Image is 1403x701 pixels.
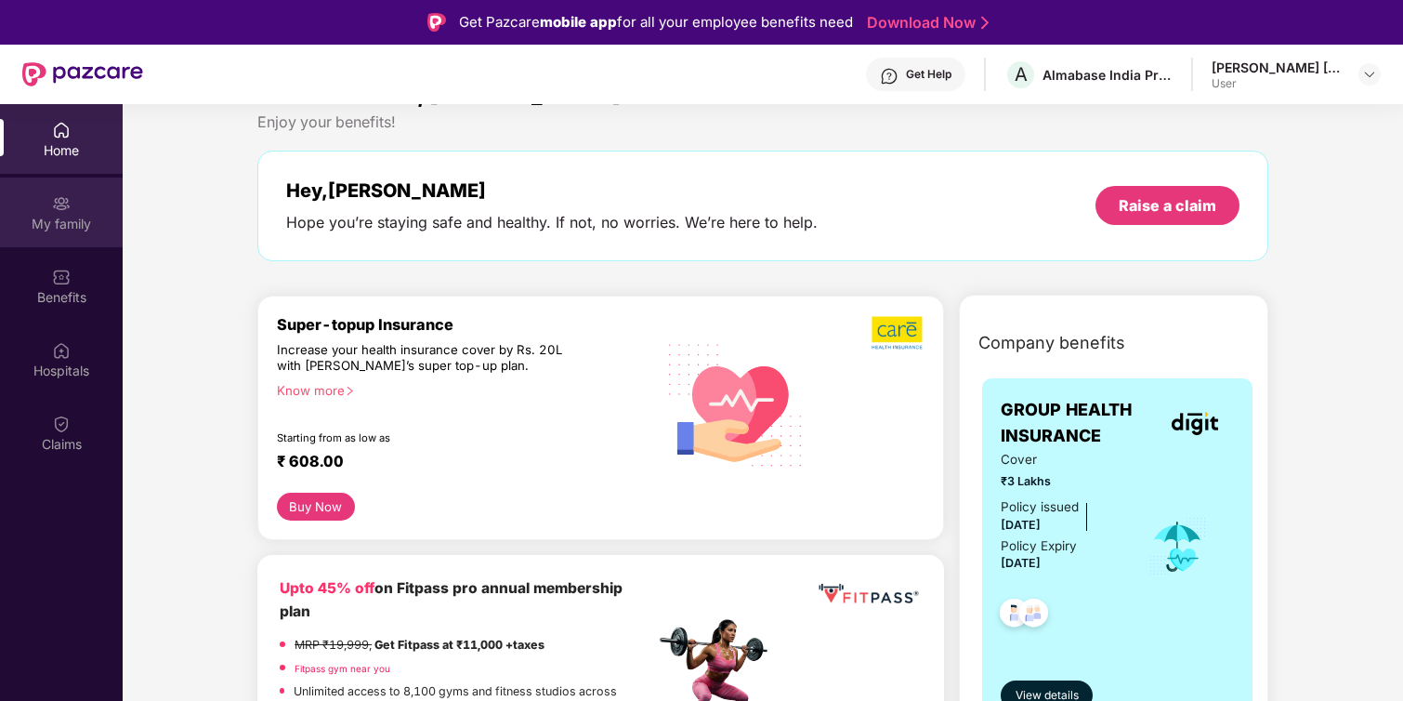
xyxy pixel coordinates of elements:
[427,13,446,32] img: Logo
[286,213,818,232] div: Hope you’re staying safe and healthy. If not, no worries. We’re here to help.
[880,67,898,86] img: svg+xml;base64,PHN2ZyBpZD0iSGVscC0zMngzMiIgeG1sbnM9Imh0dHA6Ly93d3cudzMub3JnLzIwMDAvc3ZnIiB3aWR0aD...
[872,315,924,350] img: b5dec4f62d2307b9de63beb79f102df3.png
[815,577,922,611] img: fppp.png
[867,13,983,33] a: Download Now
[540,13,617,31] strong: mobile app
[978,330,1125,356] span: Company benefits
[1212,76,1342,91] div: User
[1172,412,1218,435] img: insurerLogo
[1001,397,1157,450] span: GROUP HEALTH INSURANCE
[280,579,623,619] b: on Fitpass pro annual membership plan
[1001,536,1077,556] div: Policy Expiry
[52,194,71,213] img: svg+xml;base64,PHN2ZyB3aWR0aD0iMjAiIGhlaWdodD0iMjAiIHZpZXdCb3g9IjAgMCAyMCAyMCIgZmlsbD0ibm9uZSIgeG...
[277,493,355,521] button: Buy Now
[277,452,636,474] div: ₹ 608.00
[1001,518,1041,532] span: [DATE]
[1119,195,1216,216] div: Raise a claim
[1362,67,1377,82] img: svg+xml;base64,PHN2ZyBpZD0iRHJvcGRvd24tMzJ4MzIiIHhtbG5zPSJodHRwOi8vd3d3LnczLm9yZy8yMDAwL3N2ZyIgd2...
[52,341,71,360] img: svg+xml;base64,PHN2ZyBpZD0iSG9zcGl0YWxzIiB4bWxucz0iaHR0cDovL3d3dy53My5vcmcvMjAwMC9zdmciIHdpZHRoPS...
[906,67,951,82] div: Get Help
[52,121,71,139] img: svg+xml;base64,PHN2ZyBpZD0iSG9tZSIgeG1sbnM9Imh0dHA6Ly93d3cudzMub3JnLzIwMDAvc3ZnIiB3aWR0aD0iMjAiIG...
[1011,593,1056,639] img: svg+xml;base64,PHN2ZyB4bWxucz0iaHR0cDovL3d3dy53My5vcmcvMjAwMC9zdmciIHdpZHRoPSI0OC45NDMiIGhlaWdodD...
[22,62,143,86] img: New Pazcare Logo
[1001,450,1122,470] span: Cover
[459,11,853,33] div: Get Pazcare for all your employee benefits need
[257,112,1268,132] div: Enjoy your benefits!
[295,638,372,652] del: MRP ₹19,999,
[52,415,71,433] img: svg+xml;base64,PHN2ZyBpZD0iQ2xhaW0iIHhtbG5zPSJodHRwOi8vd3d3LnczLm9yZy8yMDAwL3N2ZyIgd2lkdGg9IjIwIi...
[277,431,576,444] div: Starting from as low as
[655,322,817,486] img: svg+xml;base64,PHN2ZyB4bWxucz0iaHR0cDovL3d3dy53My5vcmcvMjAwMC9zdmciIHhtbG5zOnhsaW5rPSJodHRwOi8vd3...
[277,383,644,396] div: Know more
[1042,66,1173,84] div: Almabase India Private Limited
[280,579,374,597] b: Upto 45% off
[374,638,544,652] strong: Get Fitpass at ₹11,000 +taxes
[1015,63,1028,86] span: A
[1001,556,1041,570] span: [DATE]
[1001,497,1079,517] div: Policy issued
[277,315,655,334] div: Super-topup Insurance
[295,663,390,674] a: Fitpass gym near you
[1212,59,1342,76] div: [PERSON_NAME] [PERSON_NAME] [PERSON_NAME]
[1001,472,1122,491] span: ₹3 Lakhs
[52,268,71,286] img: svg+xml;base64,PHN2ZyBpZD0iQmVuZWZpdHMiIHhtbG5zPSJodHRwOi8vd3d3LnczLm9yZy8yMDAwL3N2ZyIgd2lkdGg9Ij...
[991,593,1037,639] img: svg+xml;base64,PHN2ZyB4bWxucz0iaHR0cDovL3d3dy53My5vcmcvMjAwMC9zdmciIHdpZHRoPSI0OC45NDMiIGhlaWdodD...
[1147,516,1208,577] img: icon
[345,386,355,396] span: right
[981,13,989,33] img: Stroke
[286,179,818,202] div: Hey, [PERSON_NAME]
[277,342,574,375] div: Increase your health insurance cover by Rs. 20L with [PERSON_NAME]’s super top-up plan.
